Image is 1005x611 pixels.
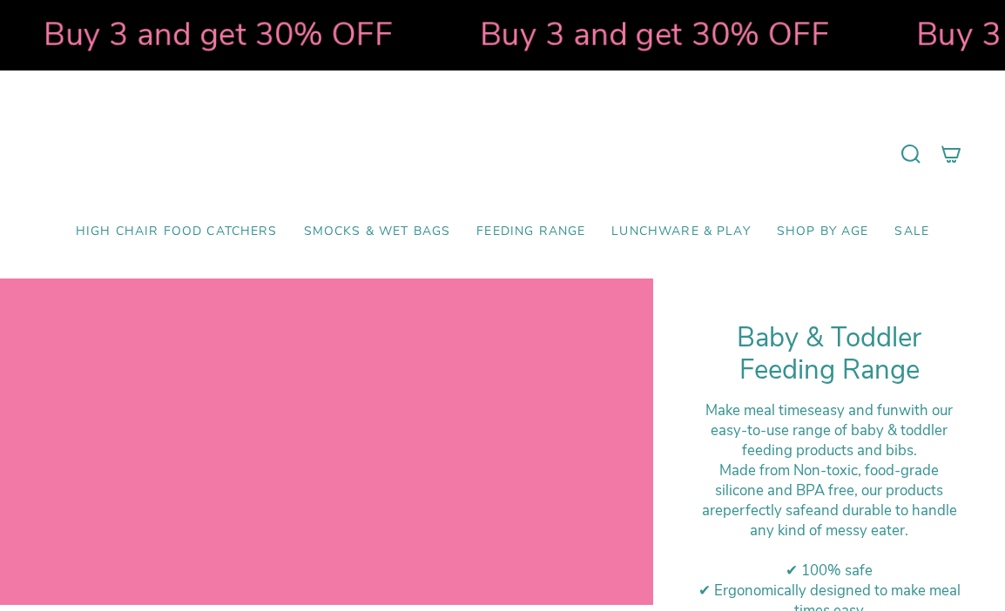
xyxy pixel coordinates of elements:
strong: perfectly safe [723,500,813,520]
strong: Buy 3 and get 30% OFF [44,13,393,57]
strong: easy and fun [814,400,899,420]
span: High Chair Food Catchers [76,225,278,239]
a: Lunchware & Play [598,211,763,252]
span: Smocks & Wet Bags [304,225,451,239]
div: Make meal times with our easy-to-use range of baby & toddler feeding products and bibs. [697,400,961,460]
a: SALE [881,211,942,252]
div: ✔ 100% safe [697,561,961,581]
a: Shop by Age [764,211,882,252]
span: ade from Non-toxic, food-grade silicone and BPA free, our products are and durable to handle any ... [702,460,957,540]
div: M [697,460,961,540]
span: Lunchware & Play [611,225,750,239]
h1: Baby & Toddler Feeding Range [697,322,961,387]
span: Feeding Range [476,225,585,239]
a: Smocks & Wet Bags [291,211,464,252]
a: High Chair Food Catchers [63,211,291,252]
a: Mumma’s Little Helpers [353,97,653,211]
span: Shop by Age [777,225,869,239]
strong: Buy 3 and get 30% OFF [480,13,829,57]
a: Feeding Range [463,211,598,252]
span: SALE [894,225,929,239]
